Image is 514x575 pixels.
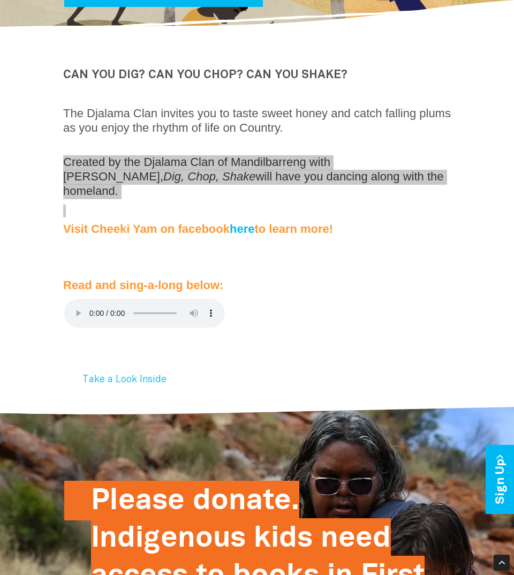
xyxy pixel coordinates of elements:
[163,170,255,183] i: Dig, Chop, Shake
[63,278,223,292] span: Read and sing‑a‑long below:
[63,155,444,198] span: Created by the Djalama Clan of Mandilbarreng with [PERSON_NAME], will have you dancing along with...
[230,222,254,236] a: here
[65,367,184,392] a: Take a Look Inside
[63,70,347,80] b: CAN YOU DIG? CAN YOU CHOP? CAN YOU SHAKE?
[63,222,333,236] span: Visit Cheeki Yam on facebook to learn more!
[494,555,510,571] div: Scroll Back to Top
[63,107,451,134] span: The Djalama Clan invites you to taste sweet honey and catch falling plums as you enjoy the rhythm...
